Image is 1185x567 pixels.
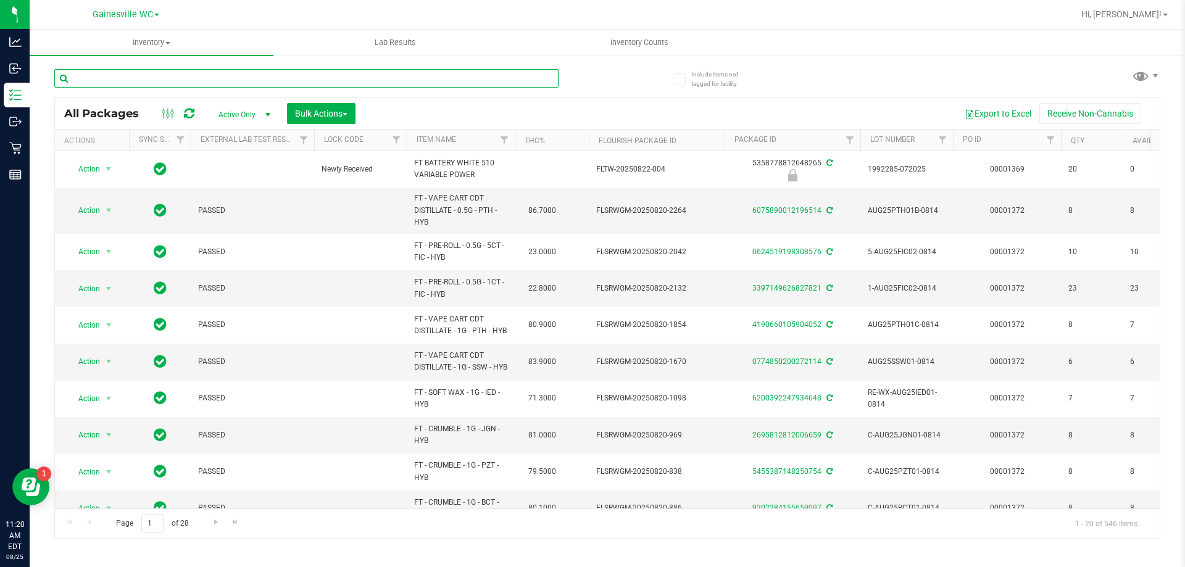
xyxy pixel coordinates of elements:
[198,356,307,368] span: PASSED
[868,387,946,410] span: RE-WX-AUG25IED01-0814
[67,500,101,517] span: Action
[868,283,946,294] span: 1-AUG25FIC02-0814
[198,429,307,441] span: PASSED
[1068,429,1115,441] span: 8
[9,62,22,75] inline-svg: Inbound
[1130,283,1177,294] span: 23
[825,431,833,439] span: Sync from Compliance System
[36,466,51,481] iframe: Resource center unread badge
[414,460,507,483] span: FT - CRUMBLE - 1G - PZT - HYB
[101,317,117,334] span: select
[517,30,761,56] a: Inventory Counts
[825,357,833,366] span: Sync from Compliance System
[1133,136,1170,145] a: Available
[990,284,1025,292] a: 00001372
[6,552,24,561] p: 08/25
[723,157,862,181] div: 5358778812648265
[67,280,101,297] span: Action
[840,130,860,151] a: Filter
[198,319,307,331] span: PASSED
[30,30,273,56] a: Inventory
[67,317,101,334] span: Action
[154,316,167,333] span: In Sync
[1068,246,1115,258] span: 10
[154,279,167,297] span: In Sync
[825,284,833,292] span: Sync from Compliance System
[93,9,153,20] span: Gainesville WC
[414,497,507,520] span: FT - CRUMBLE - 1G - BCT - IND
[868,356,946,368] span: AUG25SSW01-0814
[101,463,117,481] span: select
[1130,429,1177,441] span: 8
[1130,319,1177,331] span: 7
[101,390,117,407] span: select
[294,130,314,151] a: Filter
[522,353,562,371] span: 83.9000
[1039,103,1141,124] button: Receive Non-Cannabis
[752,357,821,366] a: 0774850200272114
[273,30,517,56] a: Lab Results
[752,503,821,512] a: 9202284155659097
[9,89,22,101] inline-svg: Inventory
[1130,356,1177,368] span: 6
[6,519,24,552] p: 11:20 AM EDT
[324,135,364,144] a: Lock Code
[752,284,821,292] a: 3397149626827821
[154,202,167,219] span: In Sync
[825,247,833,256] span: Sync from Compliance System
[825,206,833,215] span: Sync from Compliance System
[414,313,507,337] span: FT - VAPE CART CDT DISTILLATE - 1G - PTH - HYB
[386,130,407,151] a: Filter
[990,467,1025,476] a: 00001372
[752,320,821,329] a: 4190660105904052
[198,392,307,404] span: PASSED
[596,392,717,404] span: FLSRWGM-20250820-1098
[64,107,151,120] span: All Packages
[522,389,562,407] span: 71.3000
[596,246,717,258] span: FLSRWGM-20250820-2042
[198,246,307,258] span: PASSED
[295,109,347,118] span: Bulk Actions
[1130,392,1177,404] span: 7
[154,389,167,407] span: In Sync
[101,243,117,260] span: select
[522,463,562,481] span: 79.5000
[734,135,776,144] a: Package ID
[752,394,821,402] a: 6200392247934648
[67,390,101,407] span: Action
[154,426,167,444] span: In Sync
[9,36,22,48] inline-svg: Analytics
[101,426,117,444] span: select
[1068,319,1115,331] span: 8
[154,160,167,178] span: In Sync
[414,350,507,373] span: FT - VAPE CART CDT DISTILLATE - 1G - SSW - HYB
[67,463,101,481] span: Action
[825,467,833,476] span: Sync from Compliance System
[1130,246,1177,258] span: 10
[154,463,167,480] span: In Sync
[1130,205,1177,217] span: 8
[868,163,946,175] span: 1992285-072025
[101,500,117,517] span: select
[141,514,164,533] input: 1
[414,240,507,263] span: FT - PRE-ROLL - 0.5G - 5CT - FIC - HYB
[868,429,946,441] span: C-AUG25JGN01-0814
[868,205,946,217] span: AUG25PTH01B-0814
[596,319,717,331] span: FLSRWGM-20250820-1854
[67,243,101,260] span: Action
[990,357,1025,366] a: 00001372
[101,202,117,219] span: select
[198,205,307,217] span: PASSED
[825,320,833,329] span: Sync from Compliance System
[198,283,307,294] span: PASSED
[990,431,1025,439] a: 00001372
[154,499,167,516] span: In Sync
[67,353,101,370] span: Action
[990,165,1025,173] a: 00001369
[358,37,433,48] span: Lab Results
[752,467,821,476] a: 5455387148250754
[1130,163,1177,175] span: 0
[990,247,1025,256] a: 00001372
[691,70,753,88] span: Include items not tagged for facility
